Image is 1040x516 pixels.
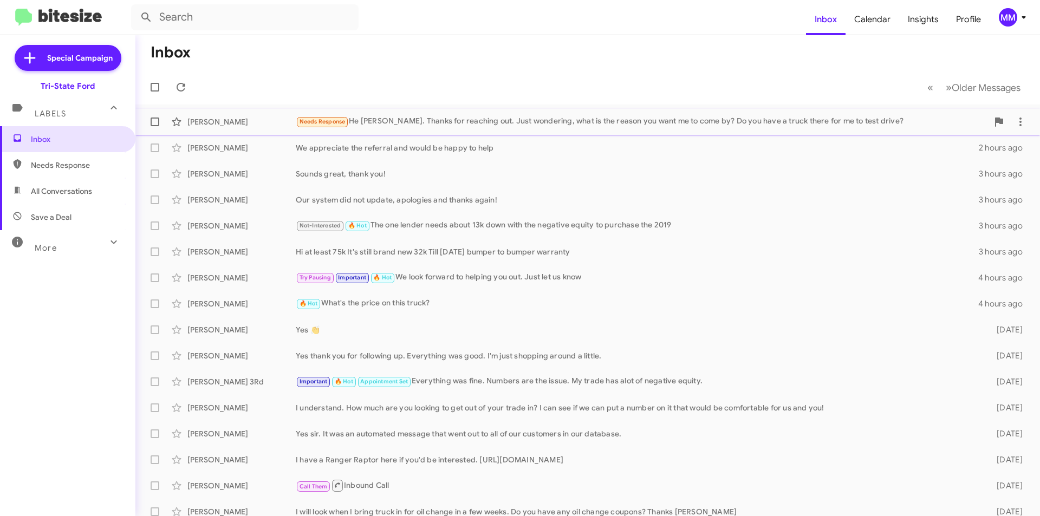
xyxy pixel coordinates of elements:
[187,272,296,283] div: [PERSON_NAME]
[979,168,1031,179] div: 3 hours ago
[31,212,71,223] span: Save a Deal
[296,454,979,465] div: I have a Ranger Raptor here if you'd be interested. [URL][DOMAIN_NAME]
[187,480,296,491] div: [PERSON_NAME]
[296,297,978,310] div: What's the price on this truck?
[979,246,1031,257] div: 3 hours ago
[300,274,331,281] span: Try Pausing
[296,219,979,232] div: The one lender needs about 13k down with the negative equity to purchase the 2019
[31,186,92,197] span: All Conversations
[15,45,121,71] a: Special Campaign
[921,76,940,99] button: Previous
[979,220,1031,231] div: 3 hours ago
[300,378,328,385] span: Important
[979,376,1031,387] div: [DATE]
[296,428,979,439] div: Yes sir. It was an automated message that went out to all of our customers in our database.
[921,76,1027,99] nav: Page navigation example
[296,168,979,179] div: Sounds great, thank you!
[187,246,296,257] div: [PERSON_NAME]
[979,480,1031,491] div: [DATE]
[335,378,353,385] span: 🔥 Hot
[187,350,296,361] div: [PERSON_NAME]
[41,81,95,92] div: Tri-State Ford
[373,274,392,281] span: 🔥 Hot
[151,44,191,61] h1: Inbox
[939,76,1027,99] button: Next
[296,194,979,205] div: Our system did not update, apologies and thanks again!
[187,116,296,127] div: [PERSON_NAME]
[187,142,296,153] div: [PERSON_NAME]
[296,142,979,153] div: We appreciate the referral and would be happy to help
[187,402,296,413] div: [PERSON_NAME]
[300,483,328,490] span: Call Them
[979,350,1031,361] div: [DATE]
[187,454,296,465] div: [PERSON_NAME]
[47,53,113,63] span: Special Campaign
[187,298,296,309] div: [PERSON_NAME]
[846,4,899,35] a: Calendar
[296,324,979,335] div: Yes 👏
[31,160,123,171] span: Needs Response
[296,479,979,492] div: Inbound Call
[978,298,1031,309] div: 4 hours ago
[338,274,366,281] span: Important
[952,82,1020,94] span: Older Messages
[296,402,979,413] div: I understand. How much are you looking to get out of your trade in? I can see if we can put a num...
[990,8,1028,27] button: MM
[979,428,1031,439] div: [DATE]
[979,194,1031,205] div: 3 hours ago
[979,402,1031,413] div: [DATE]
[300,300,318,307] span: 🔥 Hot
[187,194,296,205] div: [PERSON_NAME]
[296,350,979,361] div: Yes thank you for following up. Everything was good. I'm just shopping around a little.
[806,4,846,35] a: Inbox
[31,134,123,145] span: Inbox
[360,378,408,385] span: Appointment Set
[187,168,296,179] div: [PERSON_NAME]
[927,81,933,94] span: «
[296,375,979,388] div: Everything was fine. Numbers are the issue. My trade has alot of negative equity.
[35,109,66,119] span: Labels
[979,324,1031,335] div: [DATE]
[131,4,359,30] input: Search
[999,8,1017,27] div: MM
[899,4,947,35] a: Insights
[296,115,988,128] div: He [PERSON_NAME]. Thanks for reaching out. Just wondering, what is the reason you want me to come...
[187,324,296,335] div: [PERSON_NAME]
[35,243,57,253] span: More
[979,454,1031,465] div: [DATE]
[187,376,296,387] div: [PERSON_NAME] 3Rd
[979,142,1031,153] div: 2 hours ago
[296,271,978,284] div: We look forward to helping you out. Just let us know
[296,246,979,257] div: Hi at least 75k It's still brand new 32k Till [DATE] bumper to bumper warranty
[300,118,346,125] span: Needs Response
[300,222,341,229] span: Not-Interested
[946,81,952,94] span: »
[947,4,990,35] a: Profile
[348,222,367,229] span: 🔥 Hot
[187,428,296,439] div: [PERSON_NAME]
[187,220,296,231] div: [PERSON_NAME]
[978,272,1031,283] div: 4 hours ago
